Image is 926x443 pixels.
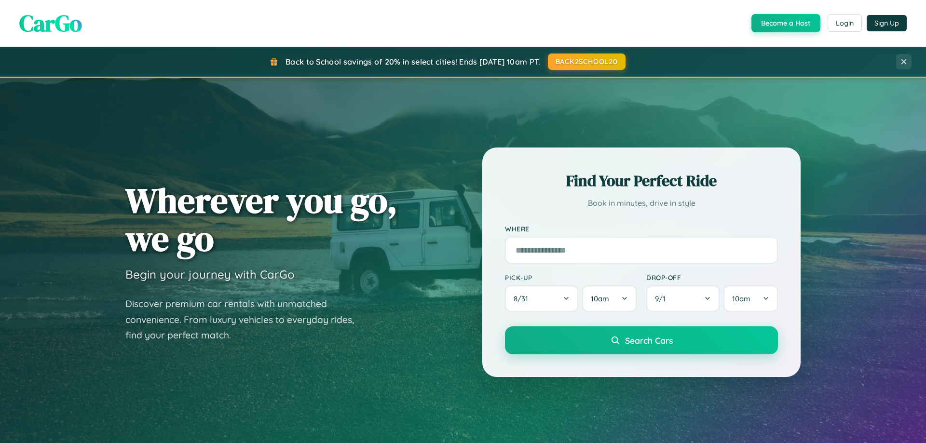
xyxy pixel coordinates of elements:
span: Search Cars [625,335,673,346]
p: Discover premium car rentals with unmatched convenience. From luxury vehicles to everyday rides, ... [125,296,367,343]
span: CarGo [19,7,82,39]
span: 8 / 31 [514,294,533,303]
h1: Wherever you go, we go [125,181,397,257]
span: 9 / 1 [655,294,670,303]
span: 10am [591,294,609,303]
button: 10am [723,285,778,312]
label: Where [505,225,778,233]
button: 9/1 [646,285,720,312]
button: 10am [582,285,637,312]
h2: Find Your Perfect Ride [505,170,778,191]
label: Drop-off [646,273,778,282]
button: BACK2SCHOOL20 [548,54,626,70]
p: Book in minutes, drive in style [505,196,778,210]
button: Login [828,14,862,32]
button: 8/31 [505,285,578,312]
button: Search Cars [505,326,778,354]
button: Become a Host [751,14,820,32]
button: Sign Up [867,15,907,31]
span: Back to School savings of 20% in select cities! Ends [DATE] 10am PT. [286,57,540,67]
label: Pick-up [505,273,637,282]
span: 10am [732,294,750,303]
h3: Begin your journey with CarGo [125,267,295,282]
